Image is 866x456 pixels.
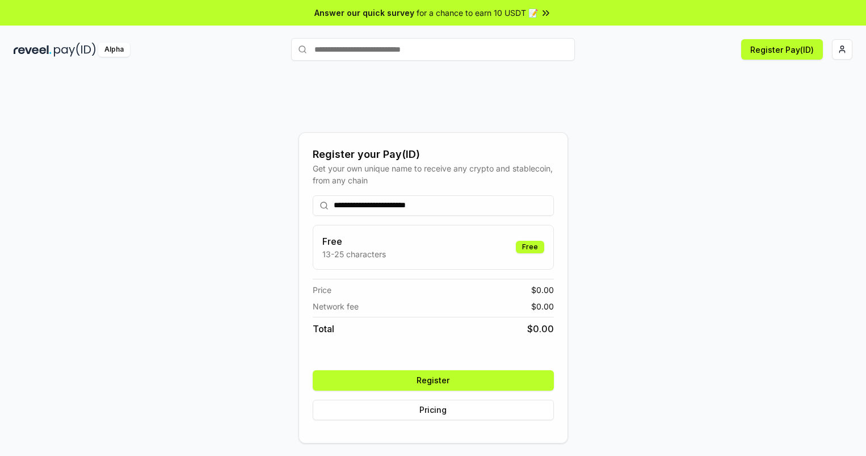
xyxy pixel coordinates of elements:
[313,400,554,420] button: Pricing
[313,322,334,336] span: Total
[313,147,554,162] div: Register your Pay(ID)
[14,43,52,57] img: reveel_dark
[516,241,544,253] div: Free
[527,322,554,336] span: $ 0.00
[313,300,359,312] span: Network fee
[741,39,823,60] button: Register Pay(ID)
[313,284,331,296] span: Price
[98,43,130,57] div: Alpha
[531,300,554,312] span: $ 0.00
[313,162,554,186] div: Get your own unique name to receive any crypto and stablecoin, from any chain
[531,284,554,296] span: $ 0.00
[417,7,538,19] span: for a chance to earn 10 USDT 📝
[322,235,386,248] h3: Free
[322,248,386,260] p: 13-25 characters
[54,43,96,57] img: pay_id
[313,370,554,391] button: Register
[314,7,414,19] span: Answer our quick survey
